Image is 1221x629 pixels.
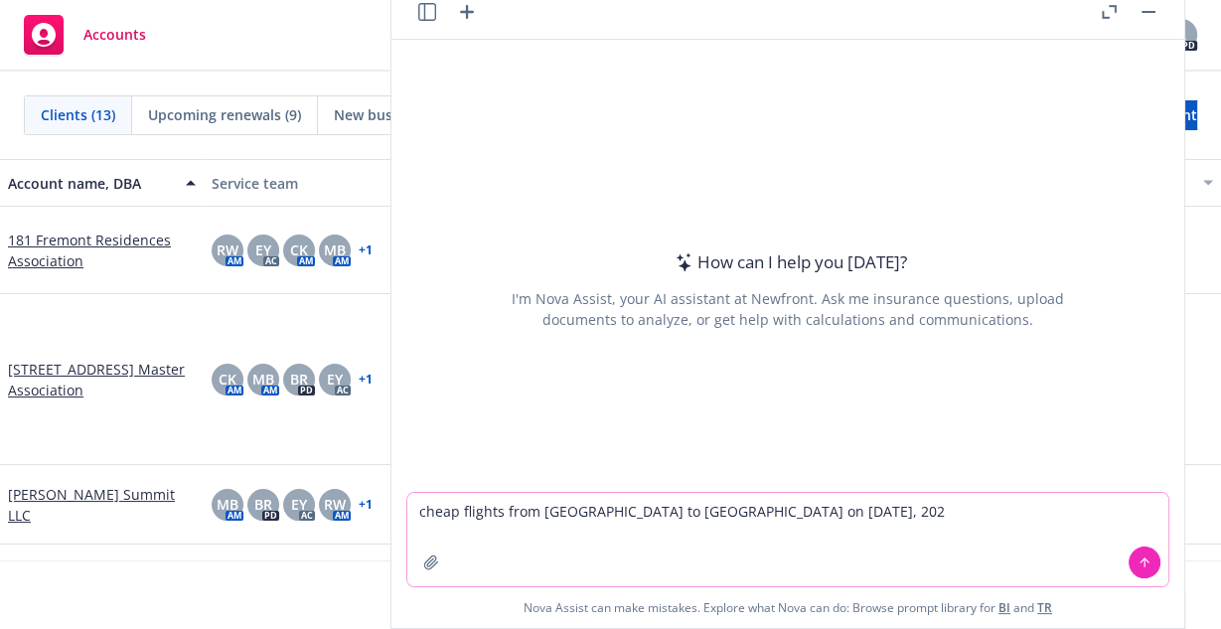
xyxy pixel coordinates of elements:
div: How can I help you [DATE]? [670,249,907,275]
div: Account name, DBA [8,173,174,194]
span: EY [255,239,271,260]
span: Clients (13) [41,104,115,125]
span: EY [291,494,307,515]
span: Accounts [83,27,146,43]
span: RW [217,239,238,260]
span: CK [290,239,308,260]
span: Nova Assist can make mistakes. Explore what Nova can do: Browse prompt library for and [399,587,1176,628]
a: + 1 [359,374,373,386]
a: [STREET_ADDRESS] Master Association [8,359,196,400]
a: + 1 [359,499,373,511]
a: 181 Fremont Residences Association [8,230,196,271]
a: [PERSON_NAME] Summit LLC [8,484,196,526]
a: BI [998,599,1010,616]
div: Service team [212,173,399,194]
span: RW [324,494,346,515]
a: + 1 [359,244,373,256]
span: MB [217,494,238,515]
div: I'm Nova Assist, your AI assistant at Newfront. Ask me insurance questions, upload documents to a... [509,288,1067,330]
span: MB [324,239,346,260]
span: BR [290,369,308,390]
span: MB [252,369,274,390]
span: Upcoming renewals (9) [148,104,301,125]
textarea: cheap flights from [GEOGRAPHIC_DATA] to [GEOGRAPHIC_DATA] on [DATE], 202 [407,493,1168,586]
button: Service team [204,159,407,207]
a: Accounts [16,7,154,63]
span: EY [327,369,343,390]
span: BR [254,494,272,515]
span: CK [219,369,236,390]
span: New businesses (0) [334,104,462,125]
a: TR [1037,599,1052,616]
